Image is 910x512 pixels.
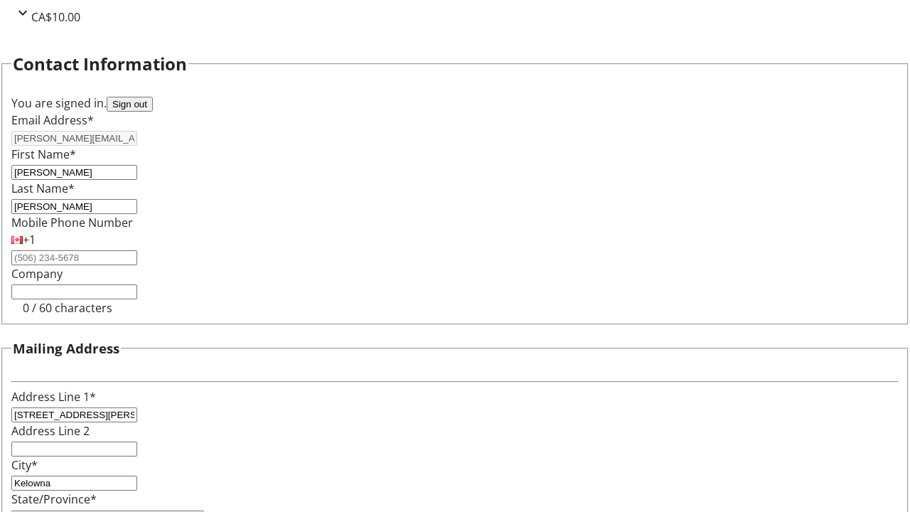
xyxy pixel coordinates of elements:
[11,215,133,230] label: Mobile Phone Number
[11,407,137,422] input: Address
[11,266,63,282] label: Company
[11,423,90,439] label: Address Line 2
[11,146,76,162] label: First Name*
[107,97,153,112] button: Sign out
[11,250,137,265] input: (506) 234-5678
[23,300,112,316] tr-character-limit: 0 / 60 characters
[11,95,899,112] div: You are signed in.
[13,338,119,358] h3: Mailing Address
[13,51,187,77] h2: Contact Information
[11,476,137,491] input: City
[11,181,75,196] label: Last Name*
[11,457,38,473] label: City*
[11,389,96,405] label: Address Line 1*
[31,9,80,25] span: CA$10.00
[11,491,97,507] label: State/Province*
[11,112,94,128] label: Email Address*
